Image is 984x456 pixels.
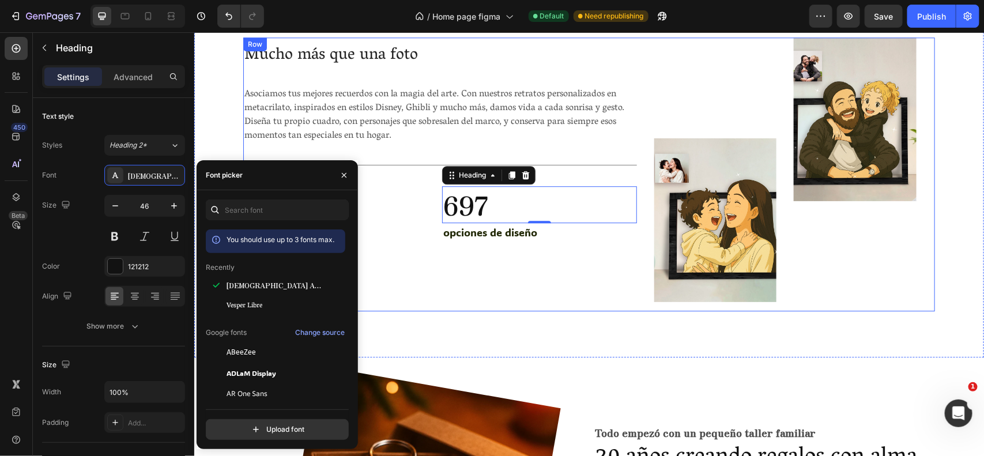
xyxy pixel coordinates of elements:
div: 121212 [128,262,182,272]
input: Search font [206,199,349,220]
div: Upload font [250,424,304,435]
span: You should use up to 3 fonts max. [227,235,334,244]
button: 7 [5,5,86,28]
button: Change source [295,326,345,340]
span: 1 [968,382,978,391]
iframe: Intercom live chat [945,400,972,427]
img: gempages_483376536569775130-1bee7fff-25d0-4e11-bcf0-50718c128ba2.jpg [460,106,583,270]
p: Settings [57,71,89,83]
div: Heading [262,138,294,148]
div: Show more [87,321,141,332]
h2: Rich Text Editor. Editing area: main [248,154,442,191]
div: Width [42,387,61,397]
div: Beta [9,211,28,220]
div: Size [42,357,73,373]
p: Google fonts [206,327,247,338]
div: Align [42,289,74,304]
h2: 20 años creando regalos con alma [399,410,732,442]
div: Undo/Redo [217,5,264,28]
p: 697 [249,155,441,190]
p: 7 [76,9,81,23]
div: Text style [42,111,74,122]
iframe: Design area [194,32,984,456]
div: Font picker [206,170,243,180]
div: Row [51,7,70,17]
h2: 100% [49,154,243,191]
div: 450 [11,123,28,132]
p: Asociamos tus mejores recuerdos con la magia del arte. Con nuestros retratos personalizados en me... [50,55,442,111]
p: Advanced [114,71,153,83]
button: Heading 2* [104,135,185,156]
div: Color [42,261,60,272]
span: arte personal [50,193,115,207]
div: Change source [295,327,345,338]
p: Heading [56,41,180,55]
button: Publish [907,5,956,28]
input: Auto [105,382,184,402]
button: Upload font [206,419,349,440]
p: Todo empezó con un pequeño taller familiar [401,391,730,409]
span: Vesper Libre [227,301,262,311]
span: [DEMOGRAPHIC_DATA] Antique [227,280,322,291]
span: Default [540,11,564,21]
div: Publish [917,10,946,22]
span: Save [874,12,893,21]
div: Styles [42,140,62,150]
span: ADLaM Display [227,368,276,378]
span: Home page figma [433,10,501,22]
span: opciones de diseño [249,193,343,207]
div: Add... [128,418,182,428]
span: Need republishing [585,11,644,21]
div: Size [42,198,73,213]
span: / [428,10,431,22]
span: Mucho más que una foto [50,8,224,39]
p: Recently [206,262,235,273]
img: gempages_483376536569775130-84ec3cdf-2b3e-47e0-be22-5f6ec119ff4f.jpg [600,5,722,169]
button: Save [865,5,903,28]
div: Padding [42,417,69,428]
span: ABeeZee [227,347,256,357]
button: Show more [42,316,185,337]
div: [DEMOGRAPHIC_DATA] Antique [128,171,182,181]
span: AR One Sans [227,389,267,399]
span: Heading 2* [110,140,147,150]
div: Font [42,170,56,180]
